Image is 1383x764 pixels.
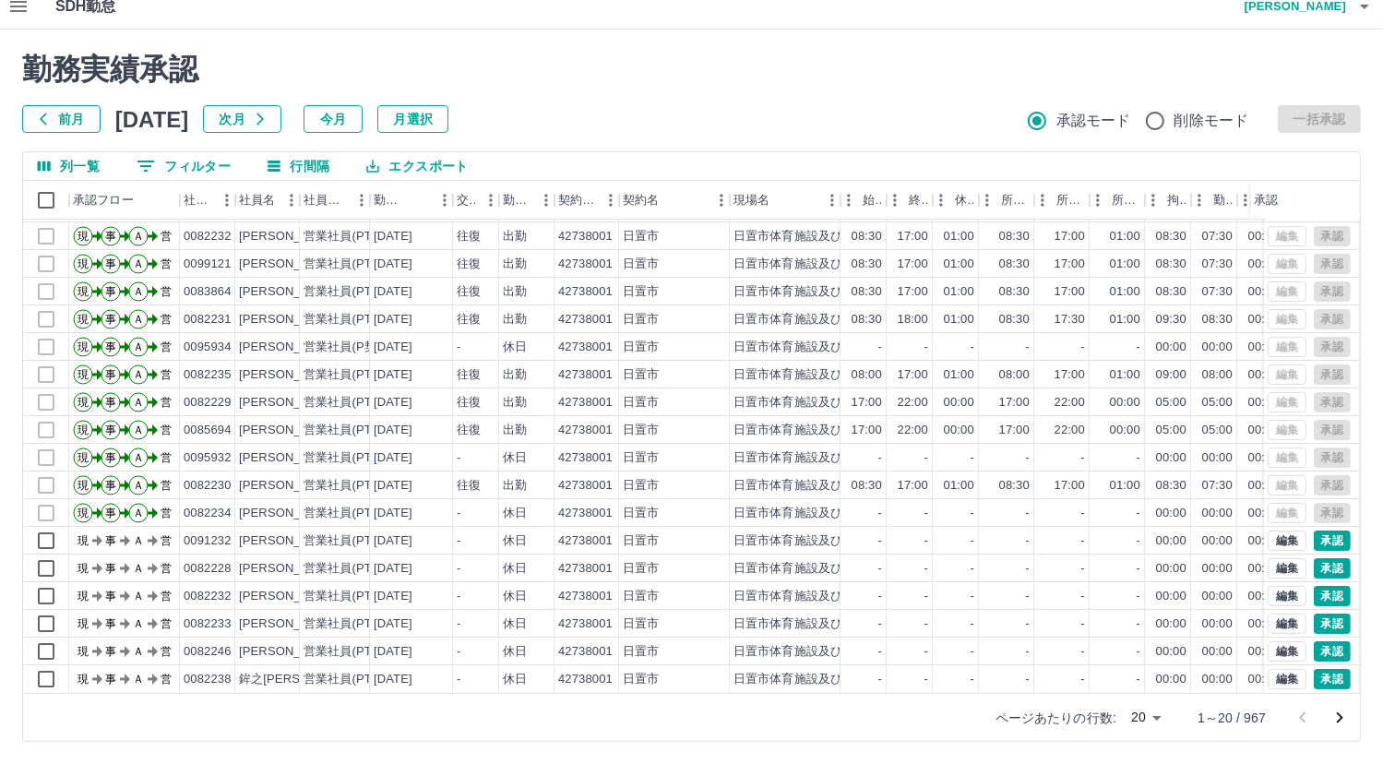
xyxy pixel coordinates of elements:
div: 08:30 [1202,311,1233,328]
div: 01:00 [1110,477,1140,495]
text: Ａ [133,424,144,436]
div: [DATE] [374,283,412,301]
button: 編集 [1268,641,1306,662]
div: 05:00 [1156,394,1186,412]
div: 05:00 [1156,422,1186,439]
button: 次のページへ [1321,699,1358,736]
text: 営 [161,230,172,243]
div: 契約コード [554,181,619,220]
text: 事 [105,368,116,381]
button: フィルター表示 [122,152,245,180]
div: 契約名 [623,181,659,220]
span: 削除モード [1174,110,1249,132]
div: 日置市 [623,228,659,245]
div: 17:00 [1055,366,1085,384]
div: 17:00 [999,394,1030,412]
div: 42738001 [558,394,613,412]
div: - [971,449,974,467]
div: - [457,449,460,467]
button: 次月 [203,105,281,133]
div: 営業社員(PT契約) [304,256,400,273]
div: 交通費 [457,181,477,220]
div: 始業 [841,181,887,220]
div: 07:30 [1202,477,1233,495]
div: 00:00 [1110,394,1140,412]
div: 08:30 [1156,283,1186,301]
div: - [1026,339,1030,356]
div: 勤務 [1213,181,1234,220]
div: [DATE] [374,394,412,412]
button: メニュー [708,186,735,214]
text: Ａ [133,451,144,464]
div: 00:00 [1248,422,1279,439]
text: 営 [161,340,172,353]
div: 交通費 [453,181,499,220]
div: [DATE] [374,311,412,328]
div: 勤務区分 [503,181,532,220]
div: 08:30 [852,477,882,495]
text: 現 [77,285,89,298]
div: 17:00 [898,366,928,384]
button: 承認 [1314,614,1351,634]
div: 承認フロー [73,181,134,220]
div: 勤務 [1191,181,1237,220]
div: 所定休憩 [1112,181,1141,220]
text: 営 [161,451,172,464]
div: [DATE] [374,449,412,467]
div: 17:00 [999,422,1030,439]
div: [PERSON_NAME] [239,505,340,522]
button: エクスポート [352,152,483,180]
div: 0083864 [184,283,232,301]
text: Ａ [133,479,144,492]
div: 0082229 [184,394,232,412]
div: 00:00 [1248,256,1279,273]
div: 17:00 [1055,256,1085,273]
button: メニュー [818,186,846,214]
div: 22:00 [898,394,928,412]
div: 日置市体育施設及び日置市都市公園運動施設 [733,228,976,245]
button: 承認 [1314,531,1351,551]
div: 05:00 [1202,394,1233,412]
text: 事 [105,479,116,492]
div: 01:00 [1110,283,1140,301]
text: 事 [105,451,116,464]
div: [PERSON_NAME] [239,477,340,495]
text: 営 [161,257,172,270]
button: 承認 [1314,669,1351,689]
div: 現場名 [730,181,841,220]
div: 出勤 [503,366,527,384]
div: 終業 [909,181,929,220]
div: 0095932 [184,449,232,467]
button: 承認 [1314,641,1351,662]
text: 営 [161,285,172,298]
div: 0082232 [184,228,232,245]
h2: 勤務実績承認 [22,52,1361,87]
div: 42738001 [558,366,613,384]
div: 所定休憩 [1090,181,1145,220]
div: 日置市体育施設及び日置市都市公園運動施設 [733,283,976,301]
div: 営業社員(PT契約) [304,283,400,301]
text: 営 [161,368,172,381]
div: 08:30 [852,311,882,328]
div: 休日 [503,449,527,467]
text: 事 [105,340,116,353]
div: 01:00 [944,477,974,495]
div: 07:30 [1202,256,1233,273]
div: 日置市 [623,422,659,439]
div: 拘束 [1167,181,1187,220]
div: 22:00 [1055,422,1085,439]
div: [DATE] [374,366,412,384]
div: 営業社員(PT契約) [304,394,400,412]
div: 営業社員(PT契約) [304,228,400,245]
div: 42738001 [558,228,613,245]
button: メニュー [348,186,376,214]
div: 00:00 [1202,449,1233,467]
div: [PERSON_NAME] [239,256,340,273]
div: 社員区分 [304,181,348,220]
text: Ａ [133,368,144,381]
div: 00:00 [1248,311,1279,328]
text: 現 [77,340,89,353]
div: 0082234 [184,505,232,522]
div: 日置市体育施設及び日置市都市公園運動施設 [733,256,976,273]
text: 営 [161,313,172,326]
